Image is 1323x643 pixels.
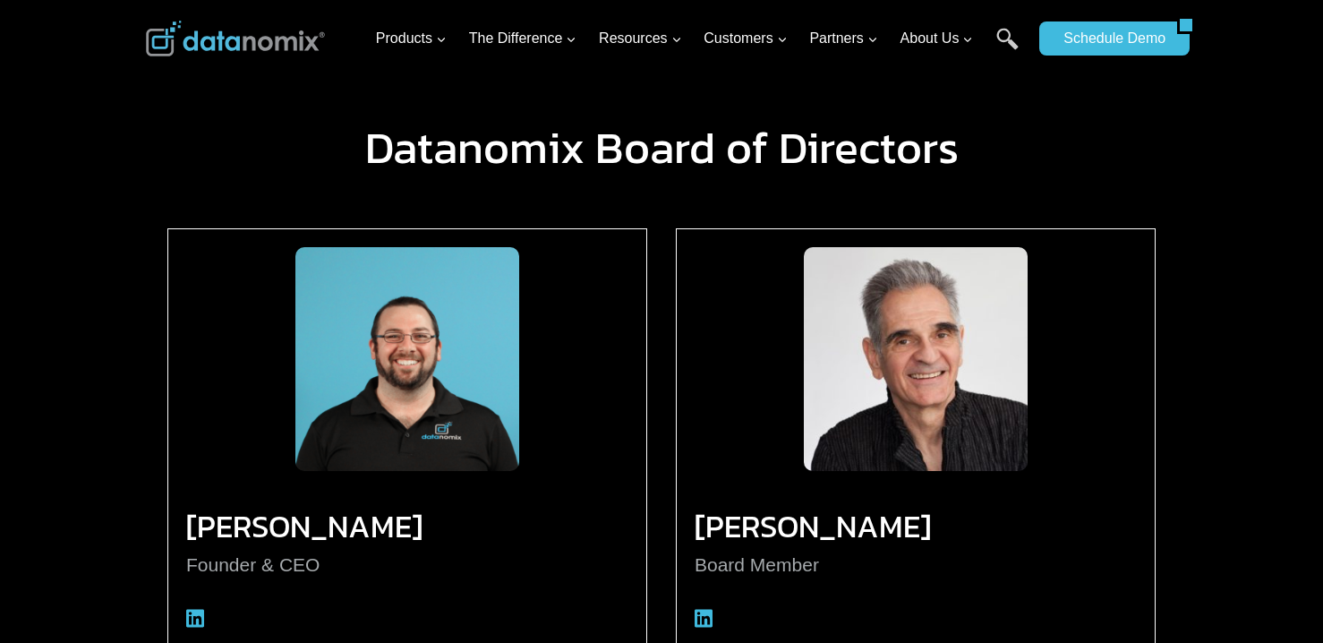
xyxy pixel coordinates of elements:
[695,550,1137,580] p: Board Member
[1039,21,1177,56] a: Schedule Demo
[809,27,877,50] span: Partners
[704,27,787,50] span: Customers
[996,28,1019,68] a: Search
[186,550,628,580] p: Founder & CEO
[469,27,577,50] span: The Difference
[900,27,974,50] span: About Us
[186,519,628,535] h3: [PERSON_NAME]
[695,519,1137,535] h3: [PERSON_NAME]
[376,27,447,50] span: Products
[369,10,1031,68] nav: Primary Navigation
[146,125,1177,170] h1: Datanomix Board of Directors
[146,21,325,56] img: Datanomix
[599,27,681,50] span: Resources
